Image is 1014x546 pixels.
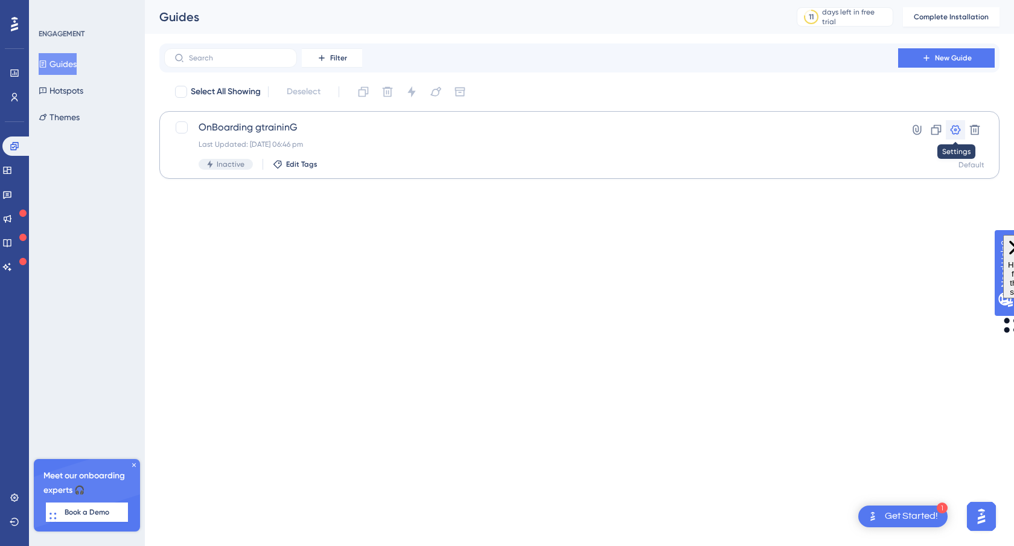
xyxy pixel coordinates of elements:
span: OnBoarding gtraininG [199,120,864,135]
img: launcher-image-alternative-text [866,509,880,524]
div: Get Started! [885,510,938,523]
div: Guides [159,8,767,25]
button: New Guide [898,48,995,68]
button: Deselect [276,81,331,103]
span: Need Help? [28,3,75,18]
button: Themes [39,106,80,128]
span: Deselect [287,85,320,99]
span: Filter [330,53,347,63]
div: 11 [809,12,814,22]
div: Open Get Started! checklist, remaining modules: 1 [858,506,948,527]
span: Edit Tags [286,159,317,169]
button: Filter [302,48,362,68]
div: ENGAGEMENT [39,29,84,39]
div: Default [958,160,984,170]
span: Book a Demo [65,507,109,517]
div: Drag [49,500,57,536]
div: Last Updated: [DATE] 06:46 pm [199,140,864,149]
span: Meet our onboarding experts 🎧 [43,469,130,498]
button: Book a Demo [46,503,128,522]
div: days left in free trial [822,7,889,27]
iframe: UserGuiding AI Assistant Launcher [963,498,1000,535]
button: Hotspots [39,80,83,101]
div: 1 [937,503,948,513]
input: Search [189,54,287,62]
span: New Guide [935,53,972,63]
button: Complete Installation [903,7,1000,27]
span: Complete Installation [914,12,989,22]
span: Inactive [217,159,244,169]
button: Guides [39,53,77,75]
button: Edit Tags [273,159,317,169]
span: Select All Showing [191,85,261,99]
